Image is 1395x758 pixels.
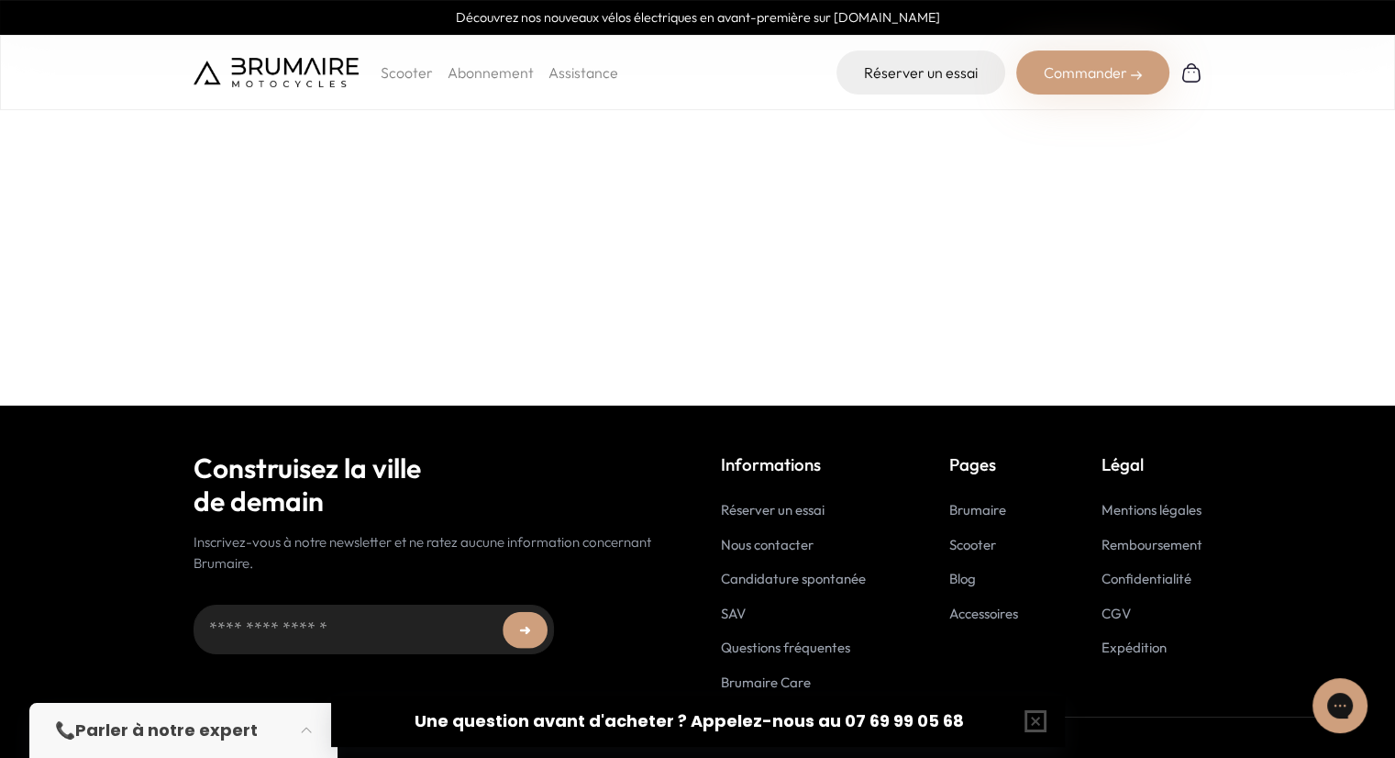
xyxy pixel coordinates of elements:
a: Brumaire Care [721,674,811,691]
a: Remboursement [1102,536,1202,553]
h2: Construisez la ville de demain [194,451,675,518]
a: Candidature spontanée [721,570,866,587]
a: Abonnement [448,63,534,82]
img: Brumaire Motocycles [194,58,359,87]
a: SAV [721,605,746,622]
div: Commander [1016,50,1169,95]
p: Informations [721,451,866,477]
button: ➜ [503,611,548,648]
img: Panier [1180,61,1202,84]
a: Questions fréquentes [721,639,850,656]
a: Expédition [1102,639,1167,656]
p: Légal [1102,451,1202,477]
a: Réserver un essai [721,501,825,518]
img: right-arrow-2.png [1131,70,1142,81]
iframe: Gorgias live chat messenger [1303,672,1377,740]
a: Assistance [548,63,618,82]
a: Nous contacter [721,536,814,553]
p: Scooter [381,61,433,84]
a: CGV [1102,605,1131,622]
a: Réserver un essai [836,50,1005,95]
a: Blog [949,570,976,587]
a: Scooter [949,536,996,553]
a: Confidentialité [1102,570,1191,587]
p: Pages [949,451,1018,477]
input: Adresse email... [194,605,554,654]
a: Brumaire [949,501,1006,518]
p: Inscrivez-vous à notre newsletter et ne ratez aucune information concernant Brumaire. [194,532,675,574]
a: Mentions légales [1102,501,1201,518]
a: Accessoires [949,605,1018,622]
